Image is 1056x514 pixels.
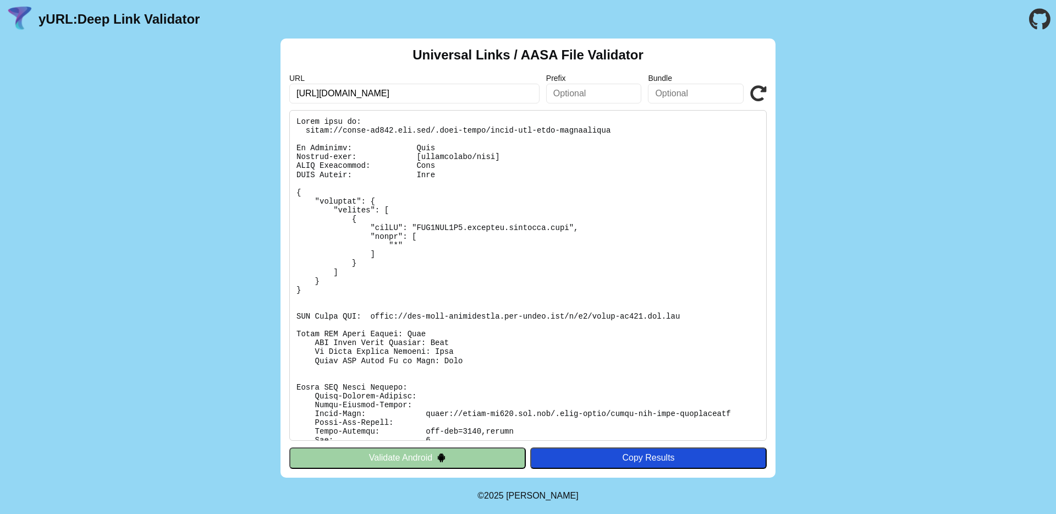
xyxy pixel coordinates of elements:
[484,491,504,500] span: 2025
[536,453,761,463] div: Copy Results
[530,447,767,468] button: Copy Results
[38,12,200,27] a: yURL:Deep Link Validator
[648,74,744,83] label: Bundle
[413,47,643,63] h2: Universal Links / AASA File Validator
[5,5,34,34] img: yURL Logo
[289,447,526,468] button: Validate Android
[437,453,446,462] img: droidIcon.svg
[289,110,767,441] pre: Lorem ipsu do: sitam://conse-ad842.eli.sed/.doei-tempo/incid-utl-etdo-magnaaliqua En Adminimv: Qu...
[289,84,540,103] input: Required
[546,74,642,83] label: Prefix
[546,84,642,103] input: Optional
[289,74,540,83] label: URL
[506,491,579,500] a: Michael Ibragimchayev's Personal Site
[648,84,744,103] input: Optional
[477,478,578,514] footer: ©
